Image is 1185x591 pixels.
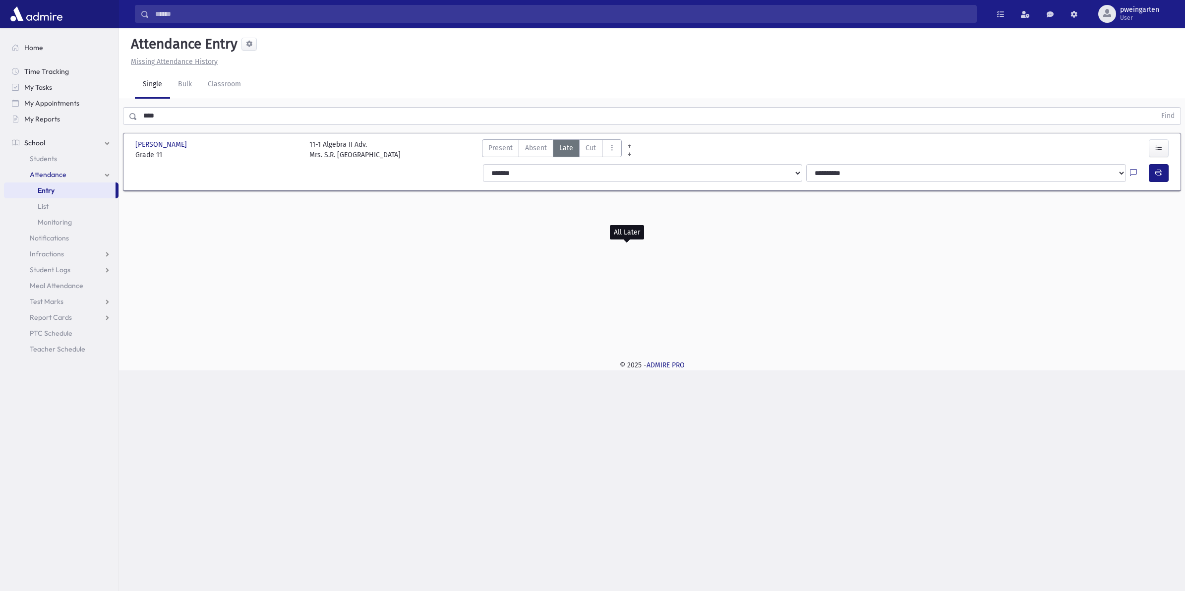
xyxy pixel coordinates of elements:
span: [PERSON_NAME] [135,139,189,150]
span: Cut [586,143,596,153]
a: List [4,198,118,214]
span: pweingarten [1120,6,1159,14]
a: Missing Attendance History [127,58,218,66]
span: PTC Schedule [30,329,72,338]
span: My Reports [24,115,60,123]
span: My Appointments [24,99,79,108]
a: My Reports [4,111,118,127]
span: Grade 11 [135,150,299,160]
a: Meal Attendance [4,278,118,294]
a: Infractions [4,246,118,262]
a: Time Tracking [4,63,118,79]
a: Attendance [4,167,118,182]
span: Report Cards [30,313,72,322]
input: Search [149,5,976,23]
span: Entry [38,186,55,195]
a: Single [135,71,170,99]
a: Student Logs [4,262,118,278]
a: ADMIRE PRO [647,361,685,369]
span: List [38,202,49,211]
a: My Tasks [4,79,118,95]
span: My Tasks [24,83,52,92]
span: Student Logs [30,265,70,274]
div: All Later [610,225,644,239]
span: Absent [525,143,547,153]
span: Test Marks [30,297,63,306]
span: Home [24,43,43,52]
span: Time Tracking [24,67,69,76]
img: AdmirePro [8,4,65,24]
a: Home [4,40,118,56]
a: Notifications [4,230,118,246]
span: Late [559,143,573,153]
h5: Attendance Entry [127,36,237,53]
span: Meal Attendance [30,281,83,290]
a: Bulk [170,71,200,99]
a: PTC Schedule [4,325,118,341]
a: My Appointments [4,95,118,111]
span: Present [488,143,513,153]
a: School [4,135,118,151]
span: Notifications [30,234,69,242]
span: Monitoring [38,218,72,227]
span: Infractions [30,249,64,258]
div: AttTypes [482,139,622,160]
div: 11-1 Algebra II Adv. Mrs. S.R. [GEOGRAPHIC_DATA] [309,139,401,160]
a: Test Marks [4,294,118,309]
a: Entry [4,182,116,198]
span: School [24,138,45,147]
a: Monitoring [4,214,118,230]
u: Missing Attendance History [131,58,218,66]
a: Classroom [200,71,249,99]
span: Students [30,154,57,163]
button: Find [1155,108,1181,124]
span: User [1120,14,1159,22]
a: Students [4,151,118,167]
span: Attendance [30,170,66,179]
a: Report Cards [4,309,118,325]
a: Teacher Schedule [4,341,118,357]
div: © 2025 - [135,360,1169,370]
span: Teacher Schedule [30,345,85,354]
